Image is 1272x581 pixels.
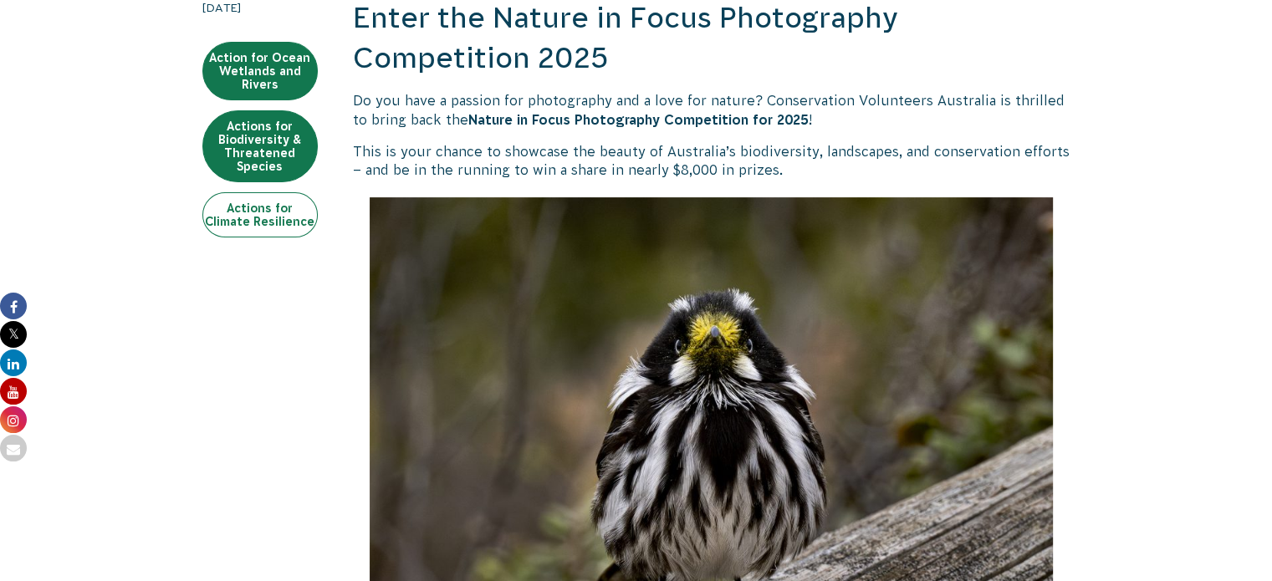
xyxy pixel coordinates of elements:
p: Do you have a passion for photography and a love for nature? Conservation Volunteers Australia is... [353,91,1070,129]
a: Actions for Biodiversity & Threatened Species [202,110,318,182]
strong: Nature in Focus Photography Competition for 2025 [468,112,809,127]
p: This is your chance to showcase the beauty of Australia’s biodiversity, landscapes, and conservat... [353,142,1070,180]
a: Actions for Climate Resilience [202,192,318,237]
a: Action for Ocean Wetlands and Rivers [202,42,318,100]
